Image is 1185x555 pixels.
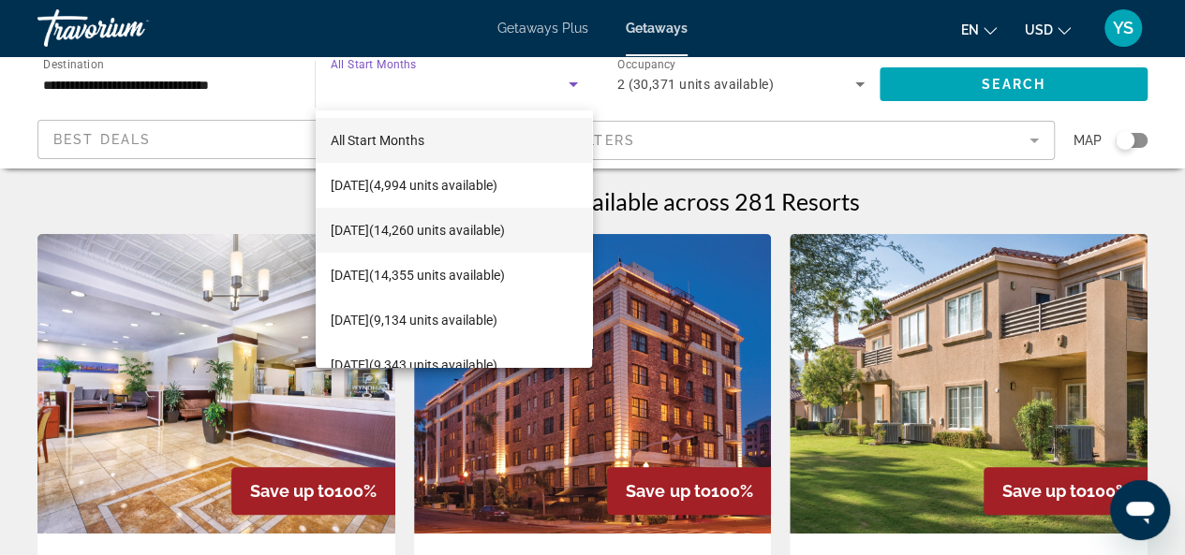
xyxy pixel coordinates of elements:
[331,133,424,148] span: All Start Months
[331,219,505,241] span: [DATE] (14,260 units available)
[331,264,505,286] span: [DATE] (14,355 units available)
[331,174,497,197] span: [DATE] (4,994 units available)
[1110,480,1170,540] iframe: Кнопка запуска окна обмена сообщениями
[331,309,497,331] span: [DATE] (9,134 units available)
[331,354,497,376] span: [DATE] (9,343 units available)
